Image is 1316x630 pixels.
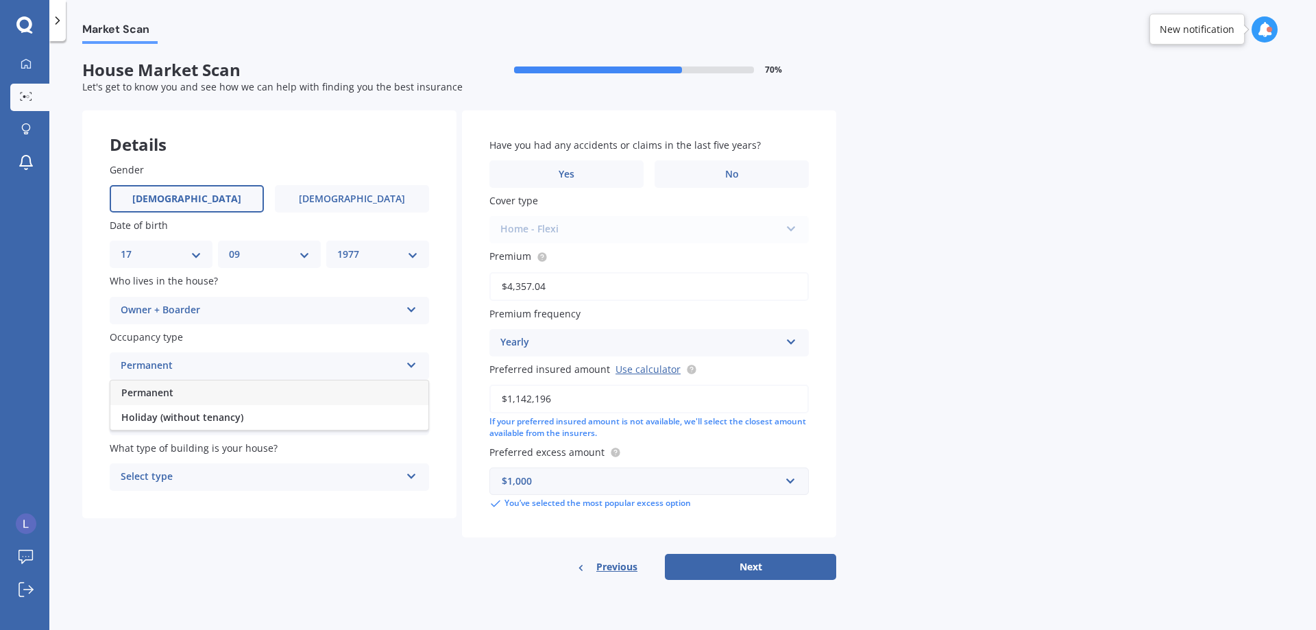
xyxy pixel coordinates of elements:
div: Permanent [121,358,400,374]
span: Holiday (without tenancy) [121,411,243,424]
span: Have you had any accidents or claims in the last five years? [489,138,761,152]
div: Yearly [500,335,780,351]
button: Next [665,554,836,580]
div: Details [82,110,456,152]
span: Market Scan [82,23,158,41]
span: Premium frequency [489,307,581,320]
span: Let's get to know you and see how we can help with finding you the best insurance [82,80,463,93]
span: [DEMOGRAPHIC_DATA] [299,193,405,205]
img: ACg8ocKnQibuN5u1fXdl1IVweCD7tpR-1JKQjbqdk7hlFeEjKIA7zQ=s96-c [16,513,36,534]
input: Enter amount [489,385,809,413]
span: Cover type [489,194,538,207]
span: Who lives in the house? [110,275,218,288]
span: 70 % [765,65,782,75]
div: Select type [121,469,400,485]
span: Date of birth [110,219,168,232]
span: Premium [489,250,531,263]
a: Use calculator [616,363,681,376]
div: New notification [1160,23,1234,36]
input: Enter premium [489,272,809,301]
span: Preferred insured amount [489,363,610,376]
div: $1,000 [502,474,780,489]
span: House Market Scan [82,60,459,80]
div: Owner + Boarder [121,302,400,319]
span: [DEMOGRAPHIC_DATA] [132,193,241,205]
span: Gender [110,163,144,176]
span: Occupancy type [110,330,183,343]
span: Previous [596,557,637,577]
span: Yes [559,169,574,180]
div: You’ve selected the most popular excess option [489,498,809,510]
span: What type of building is your house? [110,441,278,455]
div: If your preferred insured amount is not available, we'll select the closest amount available from... [489,416,809,439]
span: Preferred excess amount [489,446,605,459]
span: No [725,169,739,180]
span: Permanent [121,386,173,399]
